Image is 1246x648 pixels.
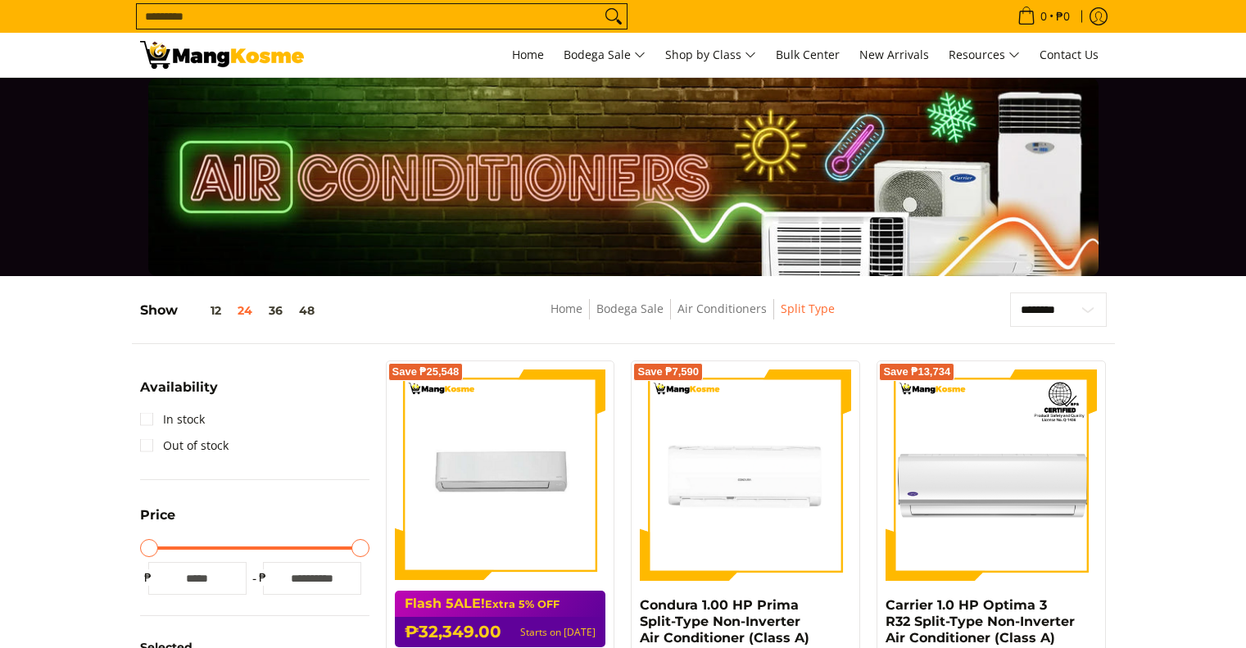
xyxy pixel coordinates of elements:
[640,597,809,646] a: Condura 1.00 HP Prima Split-Type Non-Inverter Air Conditioner (Class A)
[665,45,756,66] span: Shop by Class
[291,304,323,317] button: 48
[504,33,552,77] a: Home
[140,41,304,69] img: Bodega Sale Aircon l Mang Kosme: Home Appliances Warehouse Sale Split Type
[140,433,229,459] a: Out of stock
[320,33,1107,77] nav: Main Menu
[657,33,764,77] a: Shop by Class
[600,4,627,29] button: Search
[851,33,937,77] a: New Arrivals
[883,367,950,377] span: Save ₱13,734
[1038,11,1049,22] span: 0
[255,569,271,586] span: ₱
[140,302,323,319] h5: Show
[1013,7,1075,25] span: •
[1040,47,1099,62] span: Contact Us
[640,369,851,581] img: Condura 1.00 HP Prima Split-Type Non-Inverter Air Conditioner (Class A)
[768,33,848,77] a: Bulk Center
[555,33,654,77] a: Bodega Sale
[1053,11,1072,22] span: ₱0
[776,47,840,62] span: Bulk Center
[140,381,218,394] span: Availability
[140,381,218,406] summary: Open
[512,47,544,62] span: Home
[140,406,205,433] a: In stock
[596,301,664,316] a: Bodega Sale
[140,509,175,522] span: Price
[140,509,175,534] summary: Open
[949,45,1020,66] span: Resources
[859,47,929,62] span: New Arrivals
[781,299,835,319] span: Split Type
[261,304,291,317] button: 36
[178,304,229,317] button: 12
[229,304,261,317] button: 24
[140,569,156,586] span: ₱
[1031,33,1107,77] a: Contact Us
[395,369,606,581] img: Toshiba 2 HP New Model Split-Type Inverter Air Conditioner (Class A)
[564,45,646,66] span: Bodega Sale
[436,299,949,336] nav: Breadcrumbs
[677,301,767,316] a: Air Conditioners
[940,33,1028,77] a: Resources
[392,367,460,377] span: Save ₱25,548
[886,597,1075,646] a: Carrier 1.0 HP Optima 3 R32 Split-Type Non-Inverter Air Conditioner (Class A)
[637,367,699,377] span: Save ₱7,590
[886,369,1097,581] img: Carrier 1.0 HP Optima 3 R32 Split-Type Non-Inverter Air Conditioner (Class A)
[551,301,582,316] a: Home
